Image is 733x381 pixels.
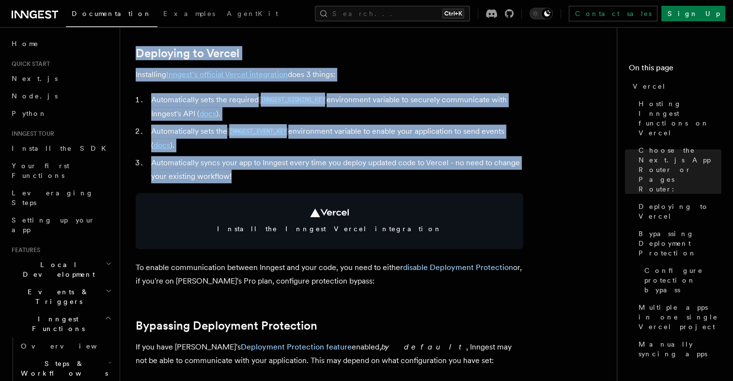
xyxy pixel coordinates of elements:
[640,262,721,299] a: Configure protection bypass
[8,283,114,310] button: Events & Triggers
[12,216,95,234] span: Setting up your app
[227,127,288,136] a: INNGEST_EVENT_KEY
[8,105,114,122] a: Python
[633,81,666,91] span: Vercel
[8,60,50,68] span: Quick start
[530,8,553,19] button: Toggle dark mode
[148,93,523,121] li: Automatically sets the required environment variable to securely communicate with Inngest's API ( ).
[8,310,114,337] button: Inngest Functions
[644,266,721,295] span: Configure protection bypass
[136,47,239,60] a: Deploying to Vercel
[661,6,725,21] a: Sign Up
[259,96,327,104] code: INNGEST_SIGNING_KEY
[241,342,352,351] a: Deployment Protection feature
[8,256,114,283] button: Local Development
[154,141,170,150] a: docs
[21,342,121,350] span: Overview
[635,142,721,198] a: Choose the Next.js App Router or Pages Router:
[12,39,39,48] span: Home
[381,342,466,351] em: by default
[629,78,721,95] a: Vercel
[629,62,721,78] h4: On this page
[635,198,721,225] a: Deploying to Vercel
[639,99,721,138] span: Hosting Inngest functions on Vercel
[12,189,94,206] span: Leveraging Steps
[8,260,106,279] span: Local Development
[136,68,523,81] p: Installing does 3 things:
[227,10,278,17] span: AgentKit
[635,299,721,335] a: Multiple apps in one single Vercel project
[8,70,114,87] a: Next.js
[8,287,106,306] span: Events & Triggers
[635,225,721,262] a: Bypassing Deployment Protection
[148,156,523,183] li: Automatically syncs your app to Inngest every time you deploy updated code to Vercel - no need to...
[136,340,523,367] p: If you have [PERSON_NAME]'s enabled, , Inngest may not be able to communicate with your applicati...
[403,263,513,272] a: disable Deployment Protection
[569,6,657,21] a: Contact sales
[157,3,221,26] a: Examples
[221,3,284,26] a: AgentKit
[259,95,327,104] a: INNGEST_SIGNING_KEY
[12,92,58,100] span: Node.js
[639,145,721,194] span: Choose the Next.js App Router or Pages Router:
[8,130,54,138] span: Inngest tour
[17,359,108,378] span: Steps & Workflows
[315,6,470,21] button: Search...Ctrl+K
[8,314,105,333] span: Inngest Functions
[12,110,47,117] span: Python
[147,224,512,234] span: Install the Inngest Vercel integration
[8,184,114,211] a: Leveraging Steps
[635,95,721,142] a: Hosting Inngest functions on Vercel
[12,162,69,179] span: Your first Functions
[66,3,157,27] a: Documentation
[8,157,114,184] a: Your first Functions
[639,229,721,258] span: Bypassing Deployment Protection
[442,9,464,18] kbd: Ctrl+K
[639,302,721,332] span: Multiple apps in one single Vercel project
[8,35,114,52] a: Home
[227,127,288,136] code: INNGEST_EVENT_KEY
[12,75,58,82] span: Next.js
[136,261,523,288] p: To enable communication between Inngest and your code, you need to either or, if you're on [PERSO...
[635,335,721,363] a: Manually syncing apps
[639,202,721,221] span: Deploying to Vercel
[8,246,40,254] span: Features
[200,109,216,118] a: docs
[8,211,114,238] a: Setting up your app
[72,10,152,17] span: Documentation
[8,87,114,105] a: Node.js
[163,10,215,17] span: Examples
[12,144,112,152] span: Install the SDK
[148,125,523,152] li: Automatically sets the environment variable to enable your application to send events ( ).
[17,337,114,355] a: Overview
[136,193,523,249] a: Install the Inngest Vercel integration
[8,140,114,157] a: Install the SDK
[166,70,288,79] a: Inngest's official Vercel integration
[639,339,721,359] span: Manually syncing apps
[136,319,317,333] a: Bypassing Deployment Protection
